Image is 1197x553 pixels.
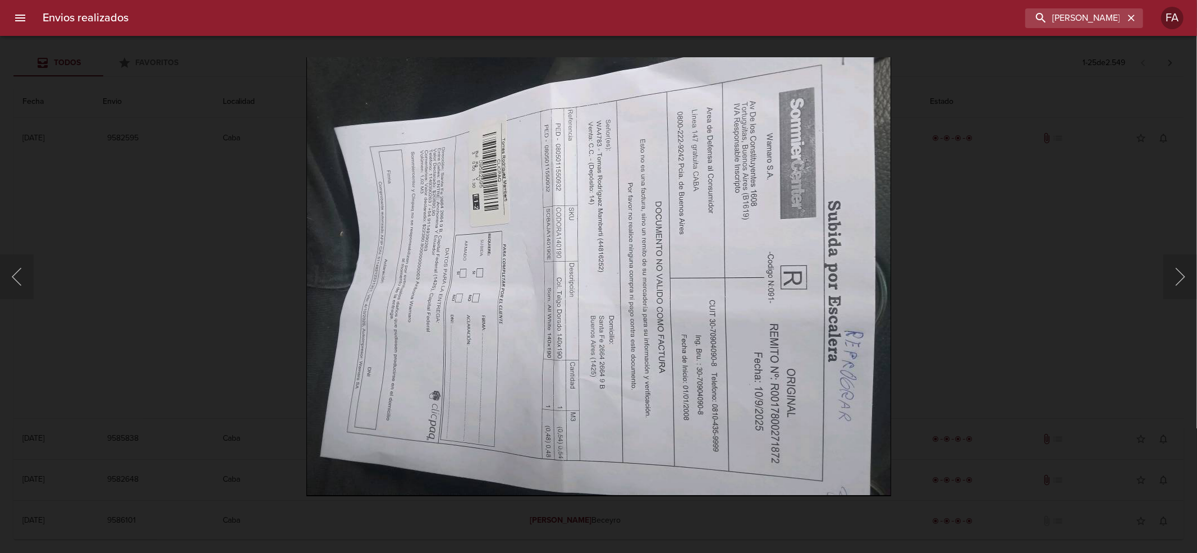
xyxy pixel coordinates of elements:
[1025,8,1124,28] input: buscar
[1161,7,1184,29] div: Abrir información de usuario
[1161,7,1184,29] div: FA
[43,9,129,27] h6: Envios realizados
[306,57,891,496] img: Image
[1163,254,1197,299] button: Siguiente
[7,4,34,31] button: menu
